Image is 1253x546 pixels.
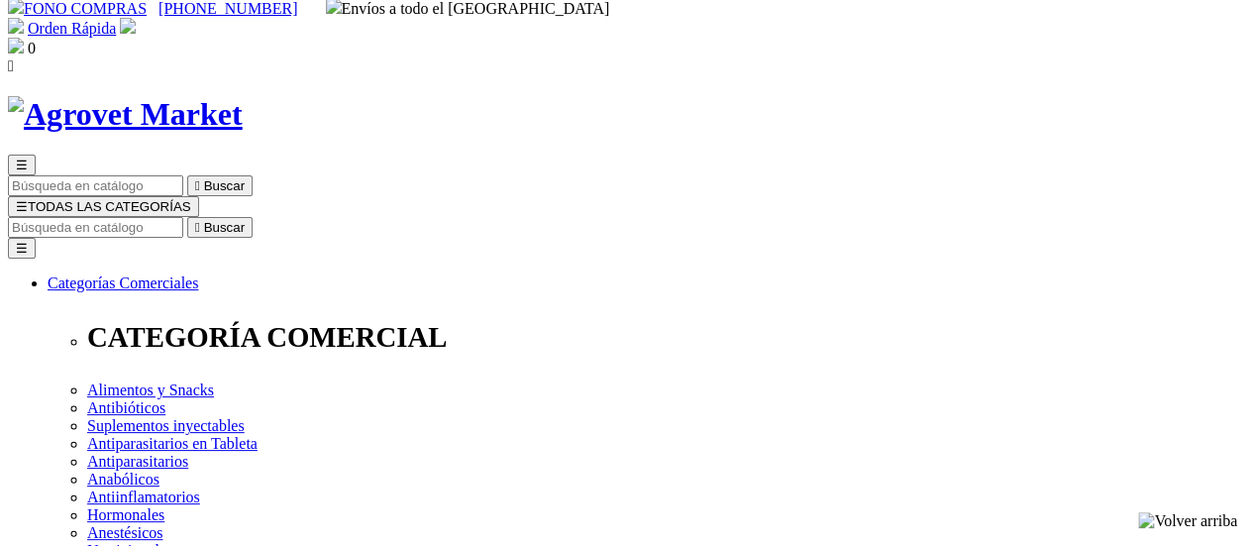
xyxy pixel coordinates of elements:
a: Anabólicos [87,471,159,488]
p: CATEGORÍA COMERCIAL [87,321,1245,354]
input: Buscar [8,175,183,196]
img: Volver arriba [1138,512,1237,530]
a: Antiparasitarios [87,453,188,470]
a: Antibióticos [87,399,165,416]
button: ☰TODAS LAS CATEGORÍAS [8,196,199,217]
img: shopping-cart.svg [8,18,24,34]
span: Buscar [204,178,245,193]
button: ☰ [8,238,36,259]
a: Antiinflamatorios [87,489,200,505]
img: shopping-bag.svg [8,38,24,54]
a: Suplementos inyectables [87,417,245,434]
a: Orden Rápida [28,20,116,37]
i:  [8,57,14,74]
span: ☰ [16,158,28,172]
a: Anestésicos [87,524,162,541]
span: ☰ [16,199,28,214]
a: Categorías Comerciales [48,274,198,291]
input: Buscar [8,217,183,238]
span: 0 [28,40,36,56]
span: Buscar [204,220,245,235]
button:  Buscar [187,175,253,196]
img: user.svg [120,18,136,34]
i:  [195,220,200,235]
a: Acceda a su cuenta de cliente [120,20,136,37]
button:  Buscar [187,217,253,238]
a: Alimentos y Snacks [87,382,214,398]
img: Agrovet Market [8,96,243,133]
a: Hormonales [87,506,164,523]
button: ☰ [8,155,36,175]
i:  [195,178,200,193]
a: Antiparasitarios en Tableta [87,435,258,452]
